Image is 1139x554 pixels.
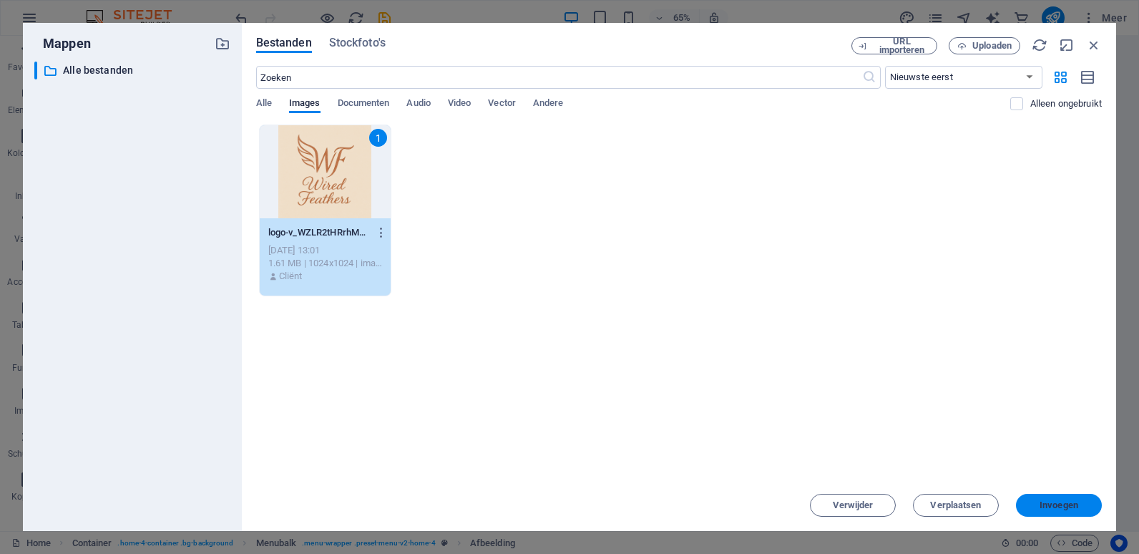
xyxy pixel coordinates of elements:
[279,270,303,283] p: Cliënt
[972,42,1012,50] span: Uploaden
[256,94,272,115] span: Alle
[810,494,896,517] button: Verwijder
[1040,501,1078,510] span: Invoegen
[34,34,91,53] p: Mappen
[268,257,383,270] div: 1.61 MB | 1024x1024 | image/png
[63,62,204,79] p: Alle bestanden
[256,66,862,89] input: Zoeken
[289,94,321,115] span: Images
[1086,37,1102,53] i: Sluiten
[256,34,312,52] span: Bestanden
[338,94,390,115] span: Documenten
[329,34,386,52] span: Stockfoto's
[488,94,516,115] span: Vector
[34,62,37,79] div: ​
[833,501,874,510] span: Verwijder
[873,37,931,54] span: URL importeren
[851,37,937,54] button: URL importeren
[268,244,383,257] div: [DATE] 13:01
[1016,494,1102,517] button: Invoegen
[448,94,471,115] span: Video
[1059,37,1075,53] i: Minimaliseren
[913,494,999,517] button: Verplaatsen
[369,129,387,147] div: 1
[1030,97,1102,110] p: Laat alleen bestanden zien die nog niet op de website worden gebruikt. Bestanden die tijdens deze...
[215,36,230,52] i: Nieuwe map aanmaken
[268,226,369,239] p: logo-v_WZLR2tHRrhMrR4MlpNhQ.png
[1032,37,1047,53] i: Opnieuw laden
[930,501,981,510] span: Verplaatsen
[949,37,1020,54] button: Uploaden
[406,94,430,115] span: Audio
[533,94,564,115] span: Andere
